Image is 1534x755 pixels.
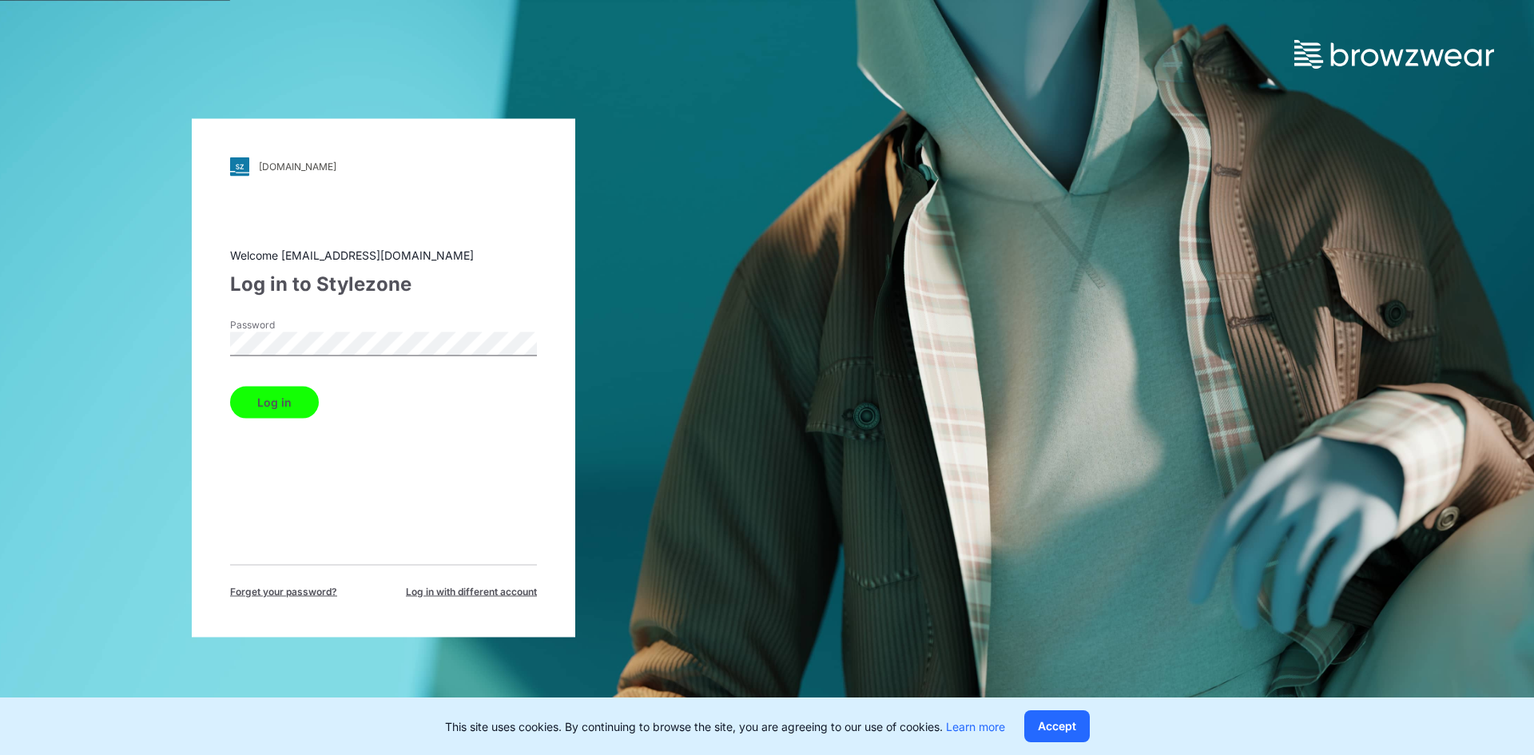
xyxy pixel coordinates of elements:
[230,157,249,176] img: svg+xml;base64,PHN2ZyB3aWR0aD0iMjgiIGhlaWdodD0iMjgiIHZpZXdCb3g9IjAgMCAyOCAyOCIgZmlsbD0ibm9uZSIgeG...
[230,386,319,418] button: Log in
[1294,40,1494,69] img: browzwear-logo.73288ffb.svg
[230,317,342,332] label: Password
[946,720,1005,733] a: Learn more
[230,269,537,298] div: Log in to Stylezone
[445,718,1005,735] p: This site uses cookies. By continuing to browse the site, you are agreeing to our use of cookies.
[230,246,537,263] div: Welcome [EMAIL_ADDRESS][DOMAIN_NAME]
[259,161,336,173] div: [DOMAIN_NAME]
[1024,710,1090,742] button: Accept
[406,584,537,598] span: Log in with different account
[230,584,337,598] span: Forget your password?
[230,157,537,176] a: [DOMAIN_NAME]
